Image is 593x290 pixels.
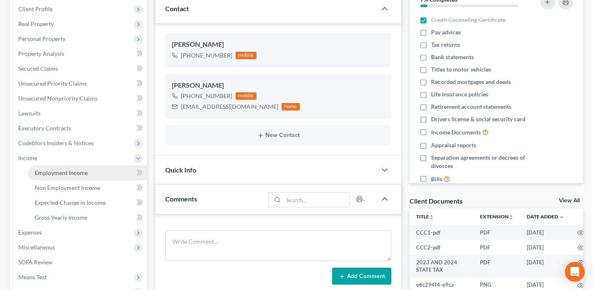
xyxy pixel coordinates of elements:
[12,255,147,270] a: SOFA Review
[473,255,520,278] td: PDF
[18,154,37,161] span: Income
[18,5,53,12] span: Client Profile
[28,210,147,225] a: Gross Yearly Income
[28,180,147,195] a: Non Employment Income
[181,51,232,60] div: [PHONE_NUMBER]
[416,213,434,220] a: Titleunfold_more
[431,90,488,98] span: Life insurance policies
[165,195,197,203] span: Comments
[473,225,520,240] td: PDF
[12,61,147,76] a: Secured Claims
[18,273,47,280] span: Means Test
[12,91,147,106] a: Unsecured Nonpriority Claims
[565,262,585,282] div: Open Intercom Messenger
[18,20,54,27] span: Real Property
[165,5,189,12] span: Contact
[18,125,71,132] span: Executory Contracts
[431,115,526,123] span: Drivers license & social security card
[35,214,87,221] span: Gross Yearly Income
[431,141,476,149] span: Appraisal reports
[236,52,256,59] div: mobile
[35,199,106,206] span: Expected Change in Income
[410,225,473,240] td: CCC1-pdf
[431,103,511,111] span: Retirement account statements
[431,78,511,86] span: Recorded mortgages and deeds
[431,41,460,49] span: Tax returns
[18,259,53,266] span: SOFA Review
[18,80,87,87] span: Unsecured Priority Claims
[520,255,571,278] td: [DATE]
[410,240,473,255] td: CCC2-pdf
[480,213,513,220] a: Extensionunfold_more
[431,28,461,36] span: Pay advices
[172,81,385,91] div: [PERSON_NAME]
[18,244,55,251] span: Miscellaneous
[431,128,481,137] span: Income Documents
[35,184,100,191] span: Non Employment Income
[559,215,564,220] i: expand_more
[18,65,58,72] span: Secured Claims
[12,76,147,91] a: Unsecured Priority Claims
[431,65,491,74] span: Titles to motor vehicles
[236,92,256,100] div: mobile
[172,132,385,139] button: New Contact
[473,240,520,255] td: PDF
[18,110,41,117] span: Lawsuits
[165,166,196,174] span: Quick Info
[12,121,147,136] a: Executory Contracts
[181,92,232,100] div: [PHONE_NUMBER]
[410,255,473,278] td: 2023 AND 2024 STATE TAX
[35,169,88,176] span: Employment Income
[520,240,571,255] td: [DATE]
[172,40,385,50] div: [PERSON_NAME]
[559,198,580,204] a: View All
[431,153,533,170] span: Separation agreements or decrees of divorces
[284,193,350,207] input: Search...
[429,215,434,220] i: unfold_more
[181,103,278,111] div: [EMAIL_ADDRESS][DOMAIN_NAME]
[18,95,97,102] span: Unsecured Nonpriority Claims
[18,35,65,42] span: Personal Property
[282,103,300,110] div: home
[332,268,391,285] button: Add Comment
[12,106,147,121] a: Lawsuits
[431,175,442,183] span: Bills
[28,165,147,180] a: Employment Income
[410,197,463,205] div: Client Documents
[28,195,147,210] a: Expected Change in Income
[431,16,505,24] span: Credit Counseling Certificate
[509,215,513,220] i: unfold_more
[431,53,474,61] span: Bank statements
[18,139,94,146] span: Codebtors Insiders & Notices
[12,46,147,61] a: Property Analysis
[18,50,64,57] span: Property Analysis
[527,213,564,220] a: Date Added expand_more
[18,229,42,236] span: Expenses
[520,225,571,240] td: [DATE]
